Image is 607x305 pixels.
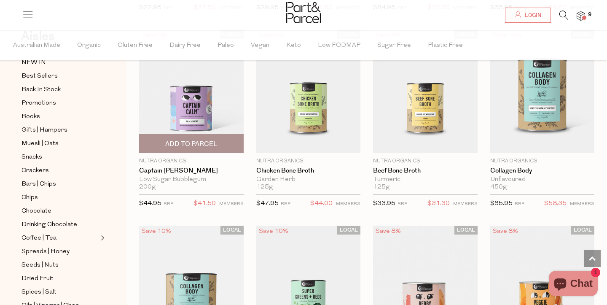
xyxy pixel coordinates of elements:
small: MEMBERS [219,202,244,206]
small: MEMBERS [453,202,478,206]
div: Unflavoured [490,176,595,184]
span: Organic [77,31,101,60]
span: LOCAL [454,226,478,235]
span: Add To Parcel [165,140,218,148]
span: Crackers [21,166,49,176]
span: Spreads | Honey [21,247,70,257]
a: Chicken Bone Broth [256,167,361,175]
span: Bars | Chips [21,179,56,189]
div: Turmeric [373,176,478,184]
p: Nutra Organics [139,157,244,165]
a: Muesli | Oats [21,138,98,149]
a: NEW IN [21,57,98,68]
a: 9 [577,11,585,20]
a: Books [21,111,98,122]
span: $58.35 [544,198,567,209]
a: Beef Bone Broth [373,167,478,175]
span: Sugar Free [377,31,411,60]
span: Seeds | Nuts [21,260,59,270]
a: Chips [21,192,98,203]
span: Chips [21,193,38,203]
span: Snacks [21,152,42,162]
span: $44.95 [139,200,161,207]
small: RRP [398,202,407,206]
span: Keto [286,31,301,60]
span: Dried Fruit [21,274,54,284]
span: $31.30 [427,198,450,209]
div: Save 10% [139,226,174,237]
span: Muesli | Oats [21,139,59,149]
span: $65.95 [490,200,513,207]
span: Best Sellers [21,71,58,81]
span: LOCAL [337,226,360,235]
span: 9 [586,11,594,19]
span: Promotions [21,98,56,108]
div: Save 8% [490,226,521,237]
span: Gifts | Hampers [21,125,67,135]
img: Captain Calm [139,30,244,153]
a: Seeds | Nuts [21,260,98,270]
a: Drinking Chocolate [21,219,98,230]
a: Spreads | Honey [21,246,98,257]
a: Gifts | Hampers [21,125,98,135]
span: Paleo [218,31,234,60]
a: Coffee | Tea [21,233,98,243]
a: Captain [PERSON_NAME] [139,167,244,175]
small: RRP [515,202,524,206]
span: $41.50 [193,198,216,209]
img: Beef Bone Broth [373,30,478,153]
span: Australian Made [13,31,60,60]
span: Drinking Chocolate [21,220,77,230]
div: Low Sugar Bubblegum [139,176,244,184]
a: Bars | Chips [21,179,98,189]
span: NEW IN [21,58,46,68]
span: $47.95 [256,200,279,207]
a: Crackers [21,165,98,176]
span: Gluten Free [118,31,153,60]
a: Collagen Body [490,167,595,175]
a: Snacks [21,152,98,162]
span: Plastic Free [428,31,463,60]
a: Chocolate [21,206,98,216]
span: Spices | Salt [21,287,56,297]
small: MEMBERS [570,202,594,206]
span: Low FODMAP [318,31,360,60]
p: Nutra Organics [256,157,361,165]
img: Collagen Body [490,30,595,153]
span: Chocolate [21,206,51,216]
span: Dairy Free [169,31,201,60]
a: Spices | Salt [21,287,98,297]
img: Chicken Bone Broth [256,30,361,153]
button: Expand/Collapse Coffee | Tea [99,233,105,243]
span: Books [21,112,40,122]
span: $44.00 [310,198,333,209]
span: 200g [139,184,156,191]
span: Coffee | Tea [21,233,56,243]
small: RRP [281,202,290,206]
span: Login [523,12,541,19]
small: RRP [164,202,173,206]
a: Back In Stock [21,84,98,95]
inbox-online-store-chat: Shopify online store chat [546,271,600,298]
span: Back In Stock [21,85,61,95]
button: Add To Parcel [139,134,244,153]
span: 450g [490,184,507,191]
img: Part&Parcel [286,2,321,23]
p: Nutra Organics [373,157,478,165]
span: $33.95 [373,200,395,207]
span: 125g [373,184,390,191]
a: Login [505,8,551,23]
a: Promotions [21,98,98,108]
div: Garden Herb [256,176,361,184]
span: Vegan [251,31,269,60]
div: Save 10% [256,226,291,237]
span: 125g [256,184,273,191]
span: LOCAL [571,226,594,235]
div: Save 8% [373,226,403,237]
span: LOCAL [220,226,244,235]
a: Best Sellers [21,71,98,81]
small: MEMBERS [336,202,360,206]
p: Nutra Organics [490,157,595,165]
a: Dried Fruit [21,273,98,284]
